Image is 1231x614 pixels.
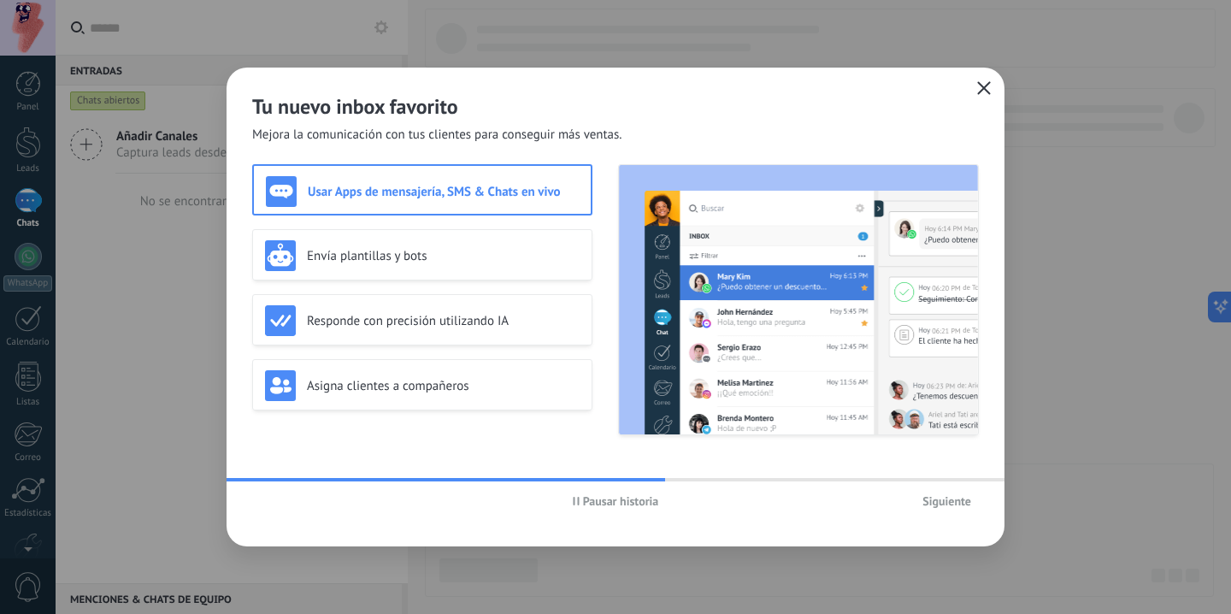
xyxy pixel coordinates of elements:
h3: Envía plantillas y bots [307,248,580,264]
span: Siguiente [922,495,971,507]
h3: Usar Apps de mensajería, SMS & Chats en vivo [308,184,579,200]
button: Siguiente [915,488,979,514]
span: Pausar historia [583,495,659,507]
span: Mejora la comunicación con tus clientes para conseguir más ventas. [252,127,622,144]
h2: Tu nuevo inbox favorito [252,93,979,120]
h3: Responde con precisión utilizando IA [307,313,580,329]
button: Pausar historia [565,488,667,514]
h3: Asigna clientes a compañeros [307,378,580,394]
